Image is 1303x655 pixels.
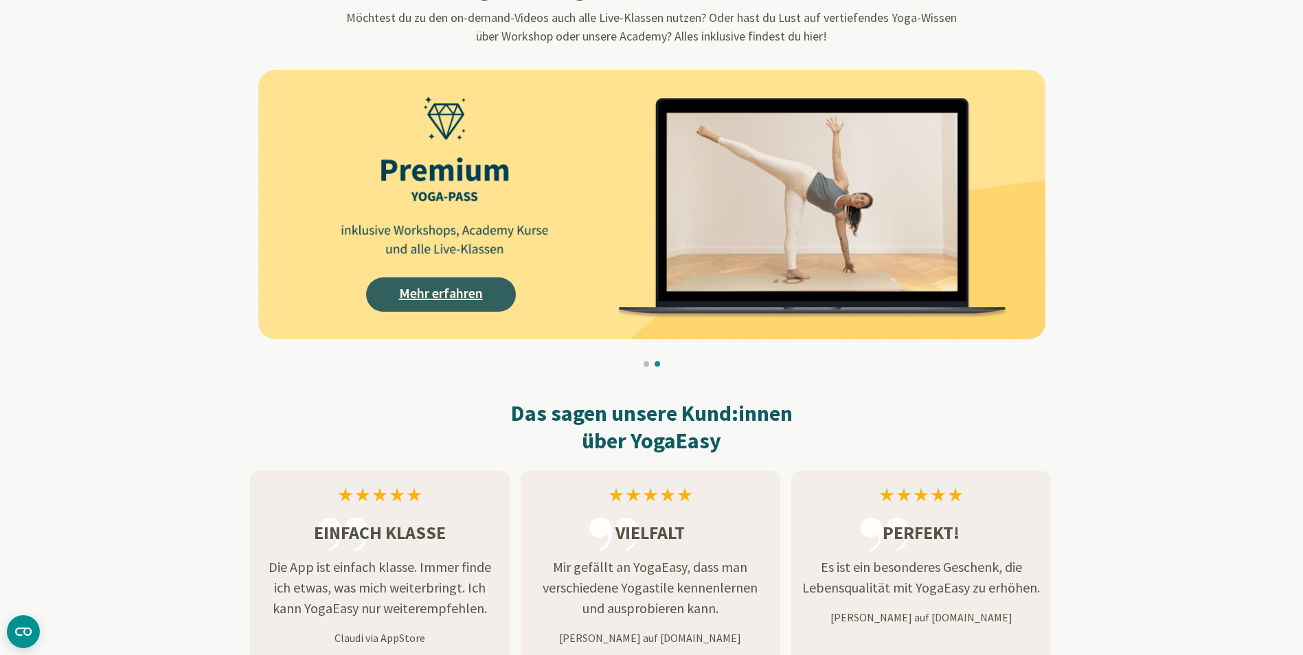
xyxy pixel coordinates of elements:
h3: Einfach klasse [250,519,510,546]
h3: Perfekt! [791,519,1051,546]
p: Es ist ein besonderes Geschenk, die Lebensqualität mit YogaEasy zu erhöhen. [791,557,1051,598]
p: [PERSON_NAME] auf [DOMAIN_NAME] [521,630,780,646]
p: Claudi via AppStore [250,630,510,646]
h3: Vielfalt [521,519,780,546]
img: AAffA0nNPuCLAAAAAElFTkSuQmCC [258,70,1045,339]
p: [PERSON_NAME] auf [DOMAIN_NAME] [791,609,1051,625]
button: CMP-Widget öffnen [7,615,40,648]
p: Mir gefällt an YogaEasy, dass man verschiedene Yogastile kennenlernen und ausprobieren kann. [521,557,780,619]
a: Mehr erfahren [366,277,516,312]
p: Die App ist einfach klasse. Immer finde ich etwas, was mich weiterbringt. Ich kann YogaEasy nur w... [250,557,510,619]
h2: Das sagen unsere Kund:innen über YogaEasy [250,400,1054,455]
p: Möchtest du zu den on-demand-Videos auch alle Live-Klassen nutzen? Oder hast du Lust auf vertiefe... [272,8,1032,45]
